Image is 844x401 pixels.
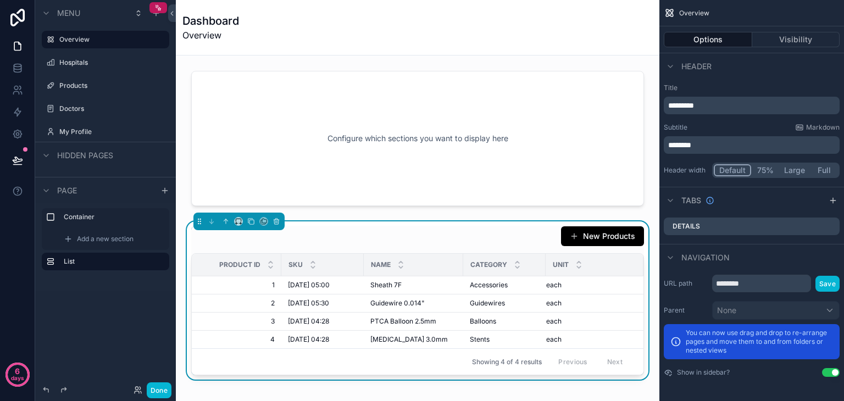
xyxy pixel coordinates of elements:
[664,306,708,315] label: Parent
[714,164,751,176] button: Default
[686,328,833,355] p: You can now use drag and drop to re-arrange pages and move them to and from folders or nested views
[681,61,712,72] span: Header
[288,317,329,326] span: [DATE] 04:28
[815,276,840,292] button: Save
[664,279,708,288] label: URL path
[371,260,391,269] span: Name
[470,299,505,308] span: Guidewires
[59,58,167,67] label: Hospitals
[679,9,709,18] span: Overview
[64,213,165,221] label: Container
[205,299,275,308] a: 2
[288,281,357,289] a: [DATE] 05:00
[546,335,630,344] a: each
[205,317,275,326] a: 3
[15,366,20,377] p: 6
[664,97,840,114] div: scrollable content
[288,335,357,344] a: [DATE] 04:28
[553,260,569,269] span: Unit
[712,301,840,320] button: None
[288,260,303,269] span: Sku
[561,226,644,246] button: New Products
[546,281,630,289] a: each
[470,281,508,289] span: Accessories
[59,35,163,44] label: Overview
[370,299,425,308] span: Guidewire 0.014"
[546,299,562,308] span: each
[288,335,329,344] span: [DATE] 04:28
[546,317,562,326] span: each
[717,305,736,316] span: None
[546,335,562,344] span: each
[57,8,80,19] span: Menu
[664,166,708,175] label: Header width
[59,81,167,90] label: Products
[677,368,730,377] label: Show in sidebar?
[288,299,357,308] a: [DATE] 05:30
[681,195,701,206] span: Tabs
[795,123,840,132] a: Markdown
[370,317,457,326] a: PTCA Balloon 2.5mm
[664,32,752,47] button: Options
[59,104,167,113] label: Doctors
[546,281,562,289] span: each
[664,83,840,92] label: Title
[779,164,810,176] button: Large
[664,136,840,154] div: scrollable content
[57,185,77,196] span: Page
[219,260,260,269] span: Product Id
[35,203,176,281] div: scrollable content
[288,281,330,289] span: [DATE] 05:00
[546,299,630,308] a: each
[182,29,239,42] span: Overview
[147,382,171,398] button: Done
[59,127,167,136] label: My Profile
[205,335,275,344] a: 4
[470,260,507,269] span: Category
[370,317,436,326] span: PTCA Balloon 2.5mm
[288,299,329,308] span: [DATE] 05:30
[806,123,840,132] span: Markdown
[673,222,700,231] label: Details
[64,257,160,266] label: List
[370,281,402,289] span: Sheath 7F
[288,317,357,326] a: [DATE] 04:28
[470,335,539,344] a: Stents
[751,164,779,176] button: 75%
[472,358,542,366] span: Showing 4 of 4 results
[11,370,24,386] p: days
[77,235,134,243] span: Add a new section
[810,164,838,176] button: Full
[546,317,630,326] a: each
[370,335,457,344] a: [MEDICAL_DATA] 3.0mm
[370,281,457,289] a: Sheath 7F
[470,317,539,326] a: Balloons
[205,281,275,289] a: 1
[57,150,113,161] span: Hidden pages
[470,317,496,326] span: Balloons
[470,281,539,289] a: Accessories
[664,123,687,132] label: Subtitle
[470,299,539,308] a: Guidewires
[470,335,490,344] span: Stents
[752,32,840,47] button: Visibility
[370,299,457,308] a: Guidewire 0.014"
[182,13,239,29] h1: Dashboard
[681,252,730,263] span: Navigation
[370,335,448,344] span: [MEDICAL_DATA] 3.0mm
